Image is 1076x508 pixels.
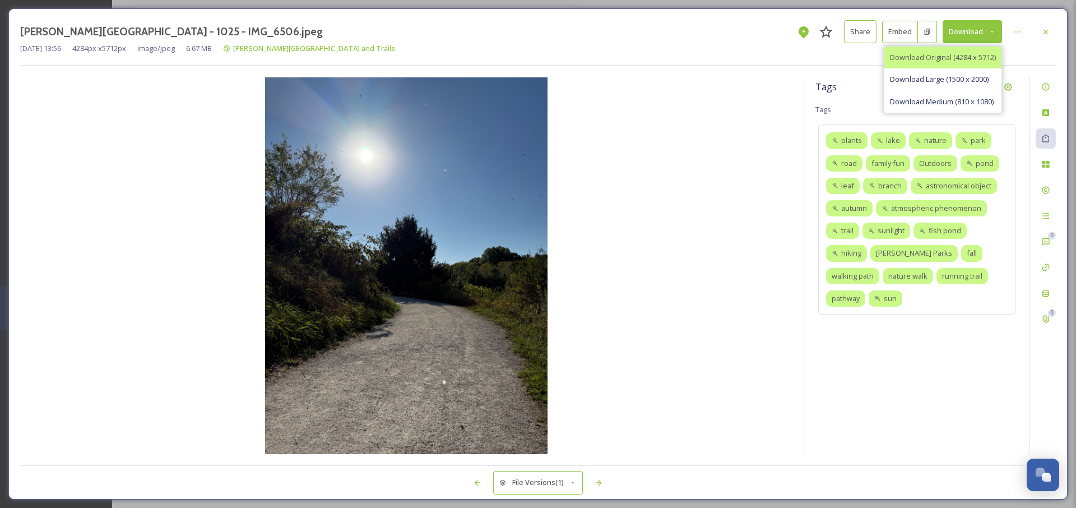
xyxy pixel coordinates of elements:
span: nature [924,135,947,146]
button: File Versions(1) [493,471,583,494]
span: leaf [841,181,854,191]
span: lake [886,135,900,146]
button: Download [943,20,1002,43]
span: Tags [815,104,831,114]
span: Download Large (1500 x 2000) [890,74,989,85]
div: 0 [1048,309,1056,317]
span: running trail [942,271,982,281]
span: atmospheric phenomenon [891,203,981,214]
span: Download Original (4284 x 5712) [890,52,996,63]
span: nature walk [888,271,927,281]
span: [PERSON_NAME][GEOGRAPHIC_DATA] and Trails [233,43,395,53]
button: Open Chat [1027,459,1059,491]
span: Tags [815,80,837,94]
span: Outdoors [919,158,952,169]
span: fall [967,248,977,258]
span: branch [878,181,902,191]
span: hiking [841,248,861,258]
span: Download Medium (810 x 1080) [890,96,994,107]
span: autumn [841,203,867,214]
img: Petros%20Lake%20Park%20-%201025%20-%20IMG_6506.jpeg [20,77,792,454]
span: astronomical object [926,181,991,191]
button: Share [844,20,876,43]
button: Embed [882,21,918,43]
span: image/jpeg [137,43,175,54]
span: pathway [832,293,860,304]
span: [PERSON_NAME] Parks [876,248,952,258]
span: road [841,158,857,169]
span: pond [976,158,994,169]
span: sun [884,293,897,304]
span: trail [841,225,854,236]
span: 4284 px x 5712 px [72,43,126,54]
span: sunlight [878,225,905,236]
span: 6.67 MB [186,43,212,54]
h3: [PERSON_NAME][GEOGRAPHIC_DATA] - 1025 - IMG_6506.jpeg [20,24,323,40]
span: plants [841,135,862,146]
span: park [971,135,986,146]
span: fish pond [929,225,961,236]
span: [DATE] 13:56 [20,43,61,54]
div: 0 [1048,232,1056,239]
span: family fun [871,158,905,169]
span: walking path [832,271,874,281]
